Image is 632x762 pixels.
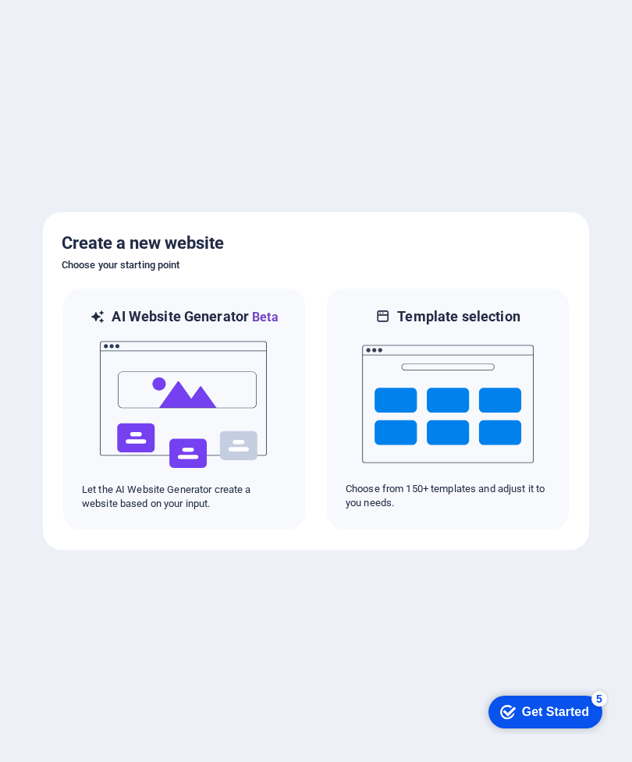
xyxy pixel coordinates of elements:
[249,310,279,324] span: Beta
[346,482,550,510] p: Choose from 150+ templates and adjust it to you needs.
[46,17,113,31] div: Get Started
[62,256,570,275] h6: Choose your starting point
[325,287,570,531] div: Template selectionChoose from 150+ templates and adjust it to you needs.
[62,287,307,531] div: AI Website GeneratorBetaaiLet the AI Website Generator create a website based on your input.
[98,327,270,483] img: ai
[12,8,126,41] div: Get Started 5 items remaining, 0% complete
[82,483,286,511] p: Let the AI Website Generator create a website based on your input.
[397,307,520,326] h6: Template selection
[112,307,278,327] h6: AI Website Generator
[115,3,131,19] div: 5
[62,231,570,256] h5: Create a new website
